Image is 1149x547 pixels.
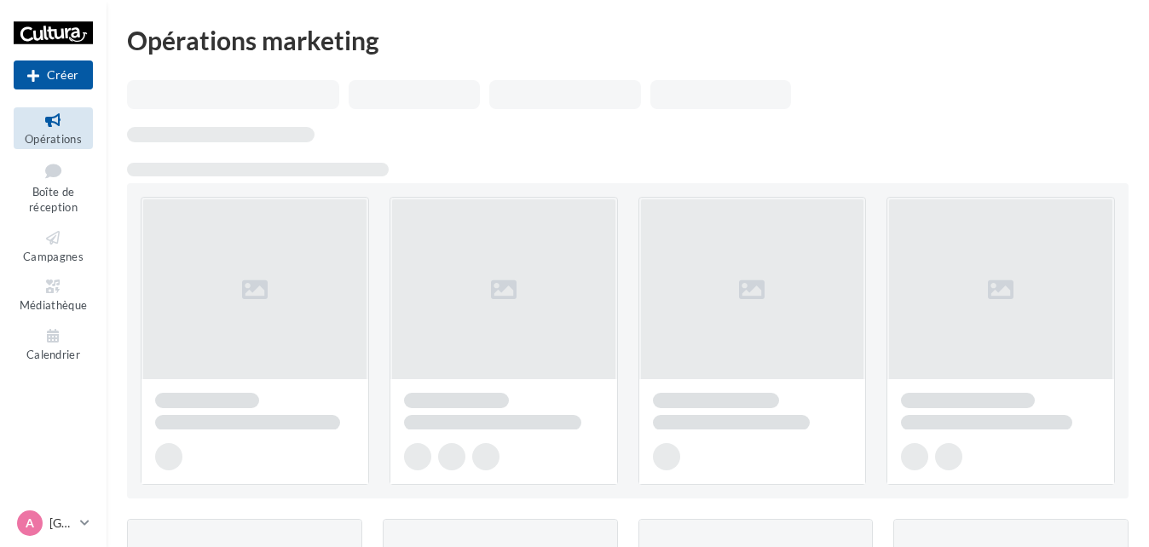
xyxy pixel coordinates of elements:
[25,132,82,146] span: Opérations
[23,250,84,263] span: Campagnes
[14,507,93,539] a: A [GEOGRAPHIC_DATA]
[127,27,1129,53] div: Opérations marketing
[26,348,80,361] span: Calendrier
[29,185,78,215] span: Boîte de réception
[14,323,93,365] a: Calendrier
[14,273,93,315] a: Médiathèque
[26,515,34,532] span: A
[14,225,93,267] a: Campagnes
[14,60,93,89] div: Nouvelle campagne
[14,107,93,149] a: Opérations
[49,515,73,532] p: [GEOGRAPHIC_DATA]
[14,60,93,89] button: Créer
[14,156,93,218] a: Boîte de réception
[20,298,88,312] span: Médiathèque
